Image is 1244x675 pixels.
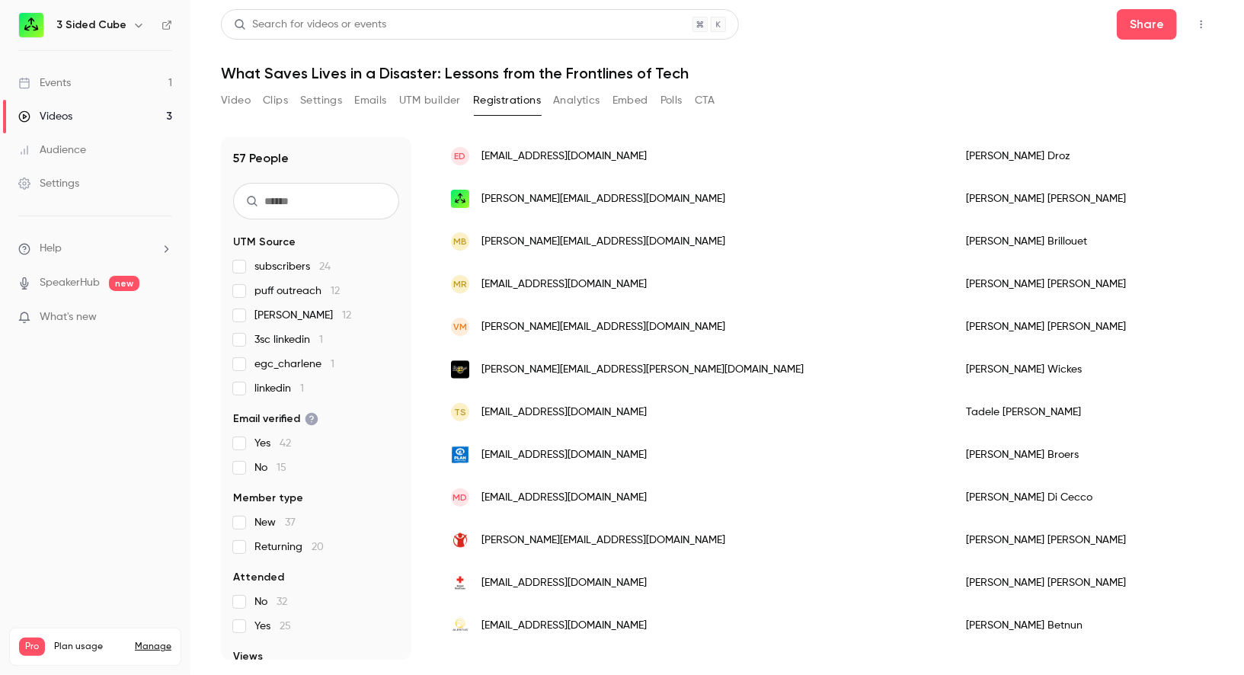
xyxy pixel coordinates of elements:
[254,539,324,555] span: Returning
[951,561,1204,604] div: [PERSON_NAME] [PERSON_NAME]
[331,286,340,296] span: 12
[18,241,172,257] li: help-dropdown-opener
[481,277,647,293] span: [EMAIL_ADDRESS][DOMAIN_NAME]
[18,176,79,191] div: Settings
[254,283,340,299] span: puff outreach
[280,621,291,632] span: 25
[254,381,304,396] span: linkedin
[951,476,1204,519] div: [PERSON_NAME] Di Cecco
[354,88,386,113] button: Emails
[481,490,647,506] span: [EMAIL_ADDRESS][DOMAIN_NAME]
[285,517,296,528] span: 37
[1189,12,1214,37] button: Top Bar Actions
[331,359,334,369] span: 1
[233,570,284,585] span: Attended
[342,310,351,321] span: 12
[451,574,469,592] img: redcross.org.uk
[951,433,1204,476] div: [PERSON_NAME] Broers
[319,334,323,345] span: 1
[481,362,804,378] span: [PERSON_NAME][EMAIL_ADDRESS][PERSON_NAME][DOMAIN_NAME]
[254,332,323,347] span: 3sc linkedin
[233,149,289,168] h1: 57 People
[254,308,351,323] span: [PERSON_NAME]
[951,348,1204,391] div: [PERSON_NAME] Wickes
[280,438,291,449] span: 42
[54,641,126,653] span: Plan usage
[234,17,386,33] div: Search for videos or events
[453,277,467,291] span: MR
[481,234,725,250] span: [PERSON_NAME][EMAIL_ADDRESS][DOMAIN_NAME]
[233,411,318,427] span: Email verified
[553,88,600,113] button: Analytics
[660,88,683,113] button: Polls
[254,515,296,530] span: New
[454,405,466,419] span: TS
[254,460,286,475] span: No
[481,575,647,591] span: [EMAIL_ADDRESS][DOMAIN_NAME]
[221,64,1214,82] h1: What Saves Lives in a Disaster: Lessons from the Frontlines of Tech
[40,275,100,291] a: SpeakerHub
[254,259,331,274] span: subscribers
[18,142,86,158] div: Audience
[399,88,461,113] button: UTM builder
[951,604,1204,647] div: [PERSON_NAME] Betnun
[481,191,725,207] span: [PERSON_NAME][EMAIL_ADDRESS][DOMAIN_NAME]
[453,491,468,504] span: MD
[254,619,291,634] span: Yes
[221,88,251,113] button: Video
[481,319,725,335] span: [PERSON_NAME][EMAIL_ADDRESS][DOMAIN_NAME]
[451,616,469,635] img: alertus.com
[254,436,291,451] span: Yes
[695,88,715,113] button: CTA
[277,597,287,607] span: 32
[312,542,324,552] span: 20
[951,220,1204,263] div: [PERSON_NAME] Brillouet
[951,391,1204,433] div: Tadele [PERSON_NAME]
[481,447,647,463] span: [EMAIL_ADDRESS][DOMAIN_NAME]
[451,360,469,379] img: drmartens.com
[481,533,725,549] span: [PERSON_NAME][EMAIL_ADDRESS][DOMAIN_NAME]
[40,309,97,325] span: What's new
[951,306,1204,348] div: [PERSON_NAME] [PERSON_NAME]
[612,88,648,113] button: Embed
[473,88,541,113] button: Registrations
[455,149,466,163] span: ED
[481,618,647,634] span: [EMAIL_ADDRESS][DOMAIN_NAME]
[451,446,469,464] img: plancanada.ca
[481,149,647,165] span: [EMAIL_ADDRESS][DOMAIN_NAME]
[277,462,286,473] span: 15
[951,135,1204,178] div: [PERSON_NAME] Droz
[481,405,647,421] span: [EMAIL_ADDRESS][DOMAIN_NAME]
[18,109,72,124] div: Videos
[233,491,303,506] span: Member type
[233,235,296,250] span: UTM Source
[263,88,288,113] button: Clips
[951,263,1204,306] div: [PERSON_NAME] [PERSON_NAME]
[19,13,43,37] img: 3 Sided Cube
[451,531,469,549] img: savethechildren.org.uk
[40,241,62,257] span: Help
[951,519,1204,561] div: [PERSON_NAME] [PERSON_NAME]
[254,594,287,609] span: No
[451,190,469,208] img: 3sidedcube.com
[254,357,334,372] span: egc_charlene
[233,649,263,664] span: Views
[1117,9,1177,40] button: Share
[109,276,139,291] span: new
[18,75,71,91] div: Events
[56,18,126,33] h6: 3 Sided Cube
[19,638,45,656] span: Pro
[135,641,171,653] a: Manage
[300,383,304,394] span: 1
[453,320,467,334] span: VM
[319,261,331,272] span: 24
[453,235,467,248] span: MB
[951,178,1204,220] div: [PERSON_NAME] [PERSON_NAME]
[300,88,342,113] button: Settings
